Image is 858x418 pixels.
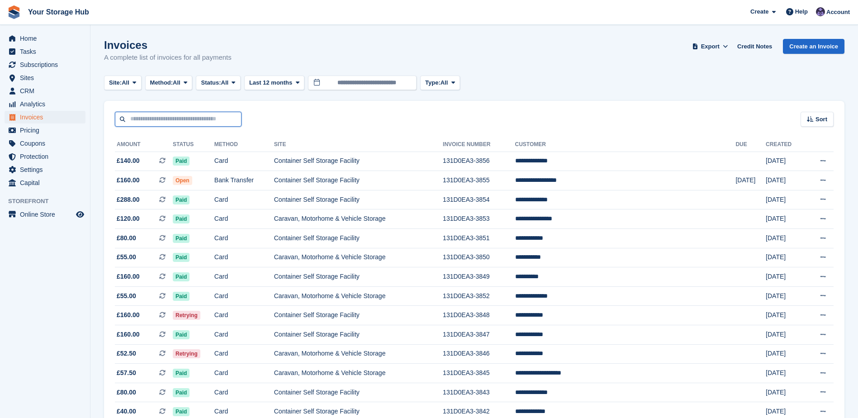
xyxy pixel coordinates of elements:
button: Site: All [104,76,142,90]
td: [DATE] [766,190,805,209]
span: Paid [173,292,190,301]
span: Paid [173,195,190,204]
span: Capital [20,176,74,189]
span: Tasks [20,45,74,58]
button: Status: All [196,76,240,90]
span: £160.00 [117,330,140,339]
span: Help [795,7,808,16]
th: Created [766,138,805,152]
a: menu [5,58,85,71]
img: stora-icon-8386f47178a22dfd0bd8f6a31ec36ba5ce8667c1dd55bd0f319d3a0aa187defe.svg [7,5,21,19]
td: 131D0EA3-3853 [443,209,515,229]
span: Settings [20,163,74,176]
span: £52.50 [117,349,136,358]
span: Type: [425,78,441,87]
td: Caravan, Motorhome & Vehicle Storage [274,209,443,229]
button: Type: All [420,76,460,90]
span: £160.00 [117,176,140,185]
td: Card [214,190,274,209]
th: Amount [115,138,173,152]
span: Paid [173,272,190,281]
img: Liam Beddard [816,7,825,16]
span: £288.00 [117,195,140,204]
td: [DATE] [766,344,805,364]
span: Home [20,32,74,45]
td: [DATE] [766,209,805,229]
a: Credit Notes [734,39,776,54]
button: Last 12 months [244,76,304,90]
td: Bank Transfer [214,171,274,190]
span: Status: [201,78,221,87]
button: Method: All [145,76,193,90]
td: Card [214,229,274,248]
td: 131D0EA3-3850 [443,248,515,267]
td: [DATE] [766,248,805,267]
td: Card [214,209,274,229]
span: Storefront [8,197,90,206]
span: £80.00 [117,388,136,397]
td: [DATE] [766,325,805,345]
span: Invoices [20,111,74,123]
td: [DATE] [766,171,805,190]
span: All [173,78,180,87]
td: Card [214,344,274,364]
td: [DATE] [766,306,805,325]
a: menu [5,176,85,189]
span: CRM [20,85,74,97]
td: Card [214,152,274,171]
span: Account [826,8,850,17]
span: Sites [20,71,74,84]
h1: Invoices [104,39,232,51]
a: Your Storage Hub [24,5,93,19]
a: menu [5,32,85,45]
span: Method: [150,78,173,87]
td: Container Self Storage Facility [274,171,443,190]
th: Site [274,138,443,152]
td: 131D0EA3-3843 [443,383,515,402]
th: Status [173,138,214,152]
span: £80.00 [117,233,136,243]
td: Container Self Storage Facility [274,383,443,402]
td: Container Self Storage Facility [274,152,443,171]
a: menu [5,45,85,58]
a: menu [5,137,85,150]
td: Caravan, Motorhome & Vehicle Storage [274,344,443,364]
td: 131D0EA3-3847 [443,325,515,345]
span: £40.00 [117,407,136,416]
td: Card [214,306,274,325]
td: Card [214,325,274,345]
span: Paid [173,157,190,166]
td: Container Self Storage Facility [274,325,443,345]
span: £160.00 [117,272,140,281]
td: [DATE] [766,383,805,402]
span: £160.00 [117,310,140,320]
a: menu [5,150,85,163]
span: Last 12 months [249,78,292,87]
span: Create [750,7,768,16]
td: Card [214,267,274,287]
td: [DATE] [766,286,805,306]
span: All [441,78,448,87]
td: Caravan, Motorhome & Vehicle Storage [274,248,443,267]
span: Paid [173,330,190,339]
span: £120.00 [117,214,140,223]
td: Container Self Storage Facility [274,267,443,287]
td: Container Self Storage Facility [274,229,443,248]
span: All [221,78,229,87]
td: Caravan, Motorhome & Vehicle Storage [274,364,443,383]
span: All [122,78,129,87]
span: £55.00 [117,291,136,301]
th: Customer [515,138,736,152]
a: menu [5,85,85,97]
th: Due [735,138,766,152]
td: 131D0EA3-3848 [443,306,515,325]
td: Caravan, Motorhome & Vehicle Storage [274,286,443,306]
td: 131D0EA3-3856 [443,152,515,171]
span: Subscriptions [20,58,74,71]
td: Container Self Storage Facility [274,190,443,209]
p: A complete list of invoices for all payments [104,52,232,63]
span: Paid [173,407,190,416]
a: Create an Invoice [783,39,844,54]
span: £140.00 [117,156,140,166]
td: [DATE] [735,171,766,190]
